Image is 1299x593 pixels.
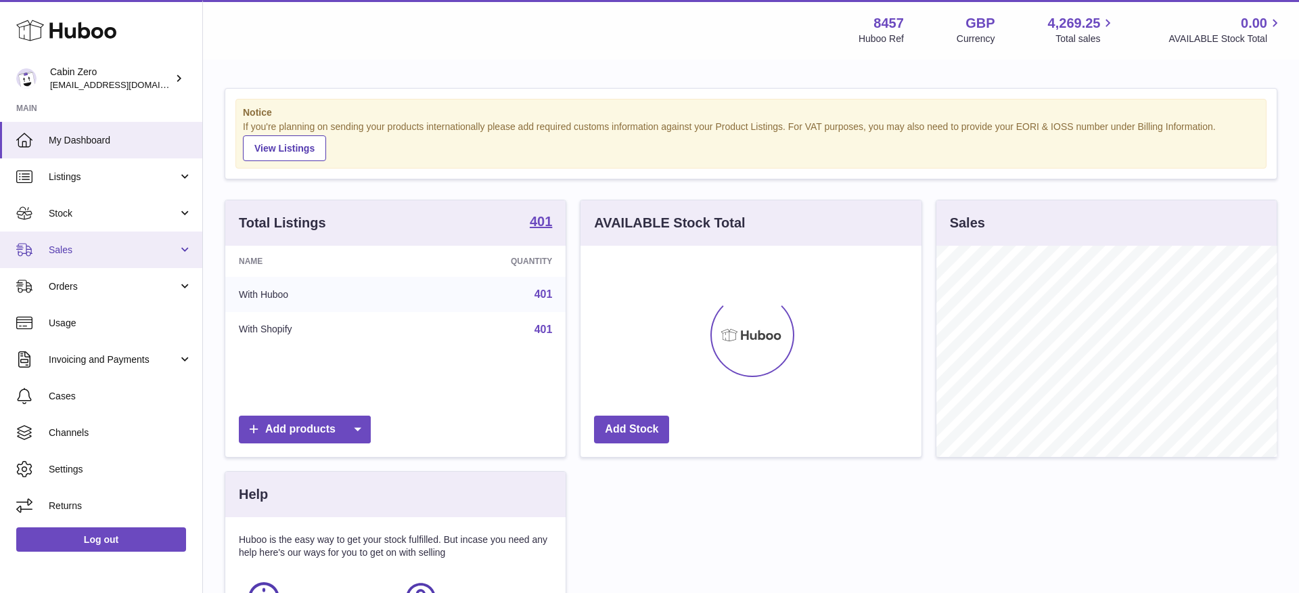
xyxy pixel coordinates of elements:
a: View Listings [243,135,326,161]
a: 401 [534,288,553,300]
div: Cabin Zero [50,66,172,91]
a: 401 [534,324,553,335]
span: 4,269.25 [1048,14,1101,32]
span: Returns [49,500,192,512]
th: Name [225,246,409,277]
h3: AVAILABLE Stock Total [594,214,745,232]
span: Invoicing and Payments [49,353,178,366]
a: Add Stock [594,416,669,443]
span: Orders [49,280,178,293]
a: Log out [16,527,186,552]
strong: 401 [530,215,552,228]
div: Huboo Ref [859,32,904,45]
span: Stock [49,207,178,220]
h3: Sales [950,214,985,232]
h3: Help [239,485,268,504]
strong: 8457 [873,14,904,32]
img: huboo@cabinzero.com [16,68,37,89]
strong: GBP [965,14,995,32]
td: With Huboo [225,277,409,312]
th: Quantity [409,246,566,277]
span: Sales [49,244,178,257]
div: If you're planning on sending your products internationally please add required customs informati... [243,120,1259,161]
a: 401 [530,215,552,231]
a: 4,269.25 Total sales [1048,14,1116,45]
span: AVAILABLE Stock Total [1168,32,1283,45]
span: [EMAIL_ADDRESS][DOMAIN_NAME] [50,79,199,90]
span: My Dashboard [49,134,192,147]
p: Huboo is the easy way to get your stock fulfilled. But incase you need any help here's our ways f... [239,533,552,559]
span: Total sales [1055,32,1116,45]
td: With Shopify [225,312,409,347]
span: Cases [49,390,192,403]
span: Listings [49,171,178,183]
span: 0.00 [1241,14,1267,32]
span: Settings [49,463,192,476]
span: Channels [49,426,192,439]
a: 0.00 AVAILABLE Stock Total [1168,14,1283,45]
h3: Total Listings [239,214,326,232]
a: Add products [239,416,371,443]
span: Usage [49,317,192,330]
strong: Notice [243,106,1259,119]
div: Currency [957,32,995,45]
